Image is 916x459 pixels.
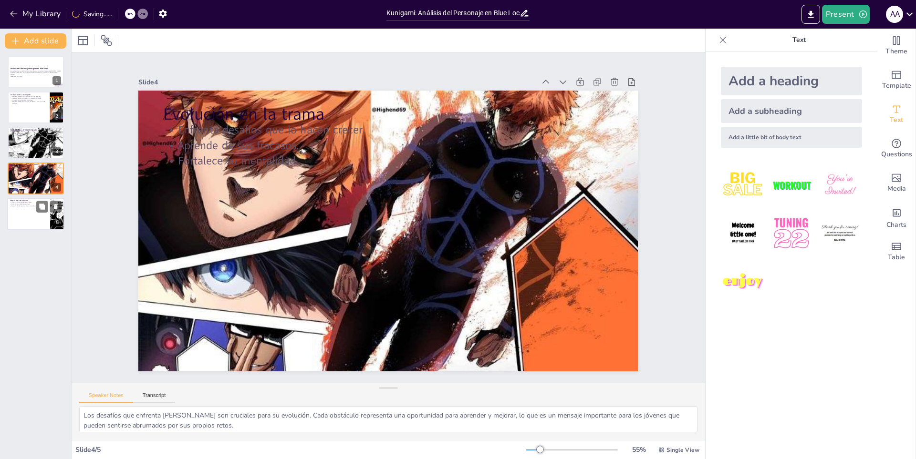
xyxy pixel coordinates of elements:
[882,81,911,91] span: Template
[10,164,61,167] p: Evolución en la trama
[730,29,868,51] p: Text
[8,92,64,123] div: 2
[769,211,813,255] img: 5.jpeg
[79,406,697,432] textarea: Los desafíos que enfrenta [PERSON_NAME] son cruciales para su evolución. Cada obstáculo represent...
[886,6,903,23] div: A A
[72,10,112,19] div: Saving......
[36,201,48,212] button: Duplicate Slide
[79,392,133,403] button: Speaker Notes
[822,5,870,24] button: Present
[887,184,906,194] span: Media
[877,200,916,235] div: Add charts and graphs
[877,63,916,97] div: Add ready made slides
[10,131,61,133] p: Fuerte ética de trabajo.
[10,201,47,203] p: Inspira a sus compañeros a mejorar.
[801,5,820,24] button: Export to PowerPoint
[8,163,64,194] div: 4
[10,70,61,75] p: Esta presentación explora el desarrollo y las características del personaje [PERSON_NAME] en la s...
[10,75,61,77] p: Generated with [URL]
[10,97,47,99] p: Kunigami refleja la lucha por la superación personal.
[101,35,112,46] span: Position
[10,170,61,172] p: Fortalece su mentalidad.
[877,97,916,132] div: Add text boxes
[890,115,903,125] span: Text
[721,163,765,207] img: 1.jpeg
[10,133,61,134] p: Espíritu competitivo.
[10,203,47,205] p: Fomenta un ambiente de apoyo.
[886,5,903,24] button: A A
[75,33,91,48] div: Layout
[52,76,61,85] div: 1
[818,163,862,207] img: 3.jpeg
[10,205,47,207] p: Deja una huella positiva en sus compañeros.
[885,46,907,57] span: Theme
[10,68,48,70] strong: Análisis del Personaje Kunigami en Blue Lock
[666,446,699,454] span: Single View
[53,218,62,227] div: 5
[627,445,650,454] div: 55 %
[133,392,176,403] button: Transcript
[5,33,66,49] button: Add slide
[10,99,47,101] p: Su pasión por el fútbol es contagiosa.
[10,101,47,104] p: [PERSON_NAME] crece tanto en el deporte como en su vida personal.
[721,67,862,95] div: Add a heading
[386,6,520,20] input: Insert title
[877,235,916,269] div: Add a table
[7,198,64,230] div: 5
[721,211,765,255] img: 4.jpeg
[721,127,862,148] div: Add a little bit of body text
[818,211,862,255] img: 6.jpeg
[75,445,526,454] div: Slide 4 / 5
[10,168,61,170] p: Aprende de sus fracasos.
[886,220,906,230] span: Charts
[8,56,64,88] div: 1
[721,260,765,304] img: 7.jpeg
[50,201,62,212] button: Delete Slide
[10,166,61,168] p: Enfrenta desafíos que lo hacen crecer.
[10,95,47,97] p: [PERSON_NAME] es un personaje clave en Blue Lock.
[877,132,916,166] div: Get real-time input from your audience
[10,134,61,136] p: Carismático y motivador.
[52,112,61,121] div: 2
[877,166,916,200] div: Add images, graphics, shapes or video
[7,6,65,21] button: My Library
[888,252,905,263] span: Table
[877,29,916,63] div: Change the overall theme
[10,129,61,132] p: Características [PERSON_NAME]
[721,99,862,123] div: Add a subheading
[881,149,912,160] span: Questions
[52,147,61,156] div: 3
[769,163,813,207] img: 2.jpeg
[10,199,47,202] p: Impacto en el equipo
[8,127,64,159] div: 3
[10,93,47,96] p: Introducción a Kunigami
[52,183,61,192] div: 4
